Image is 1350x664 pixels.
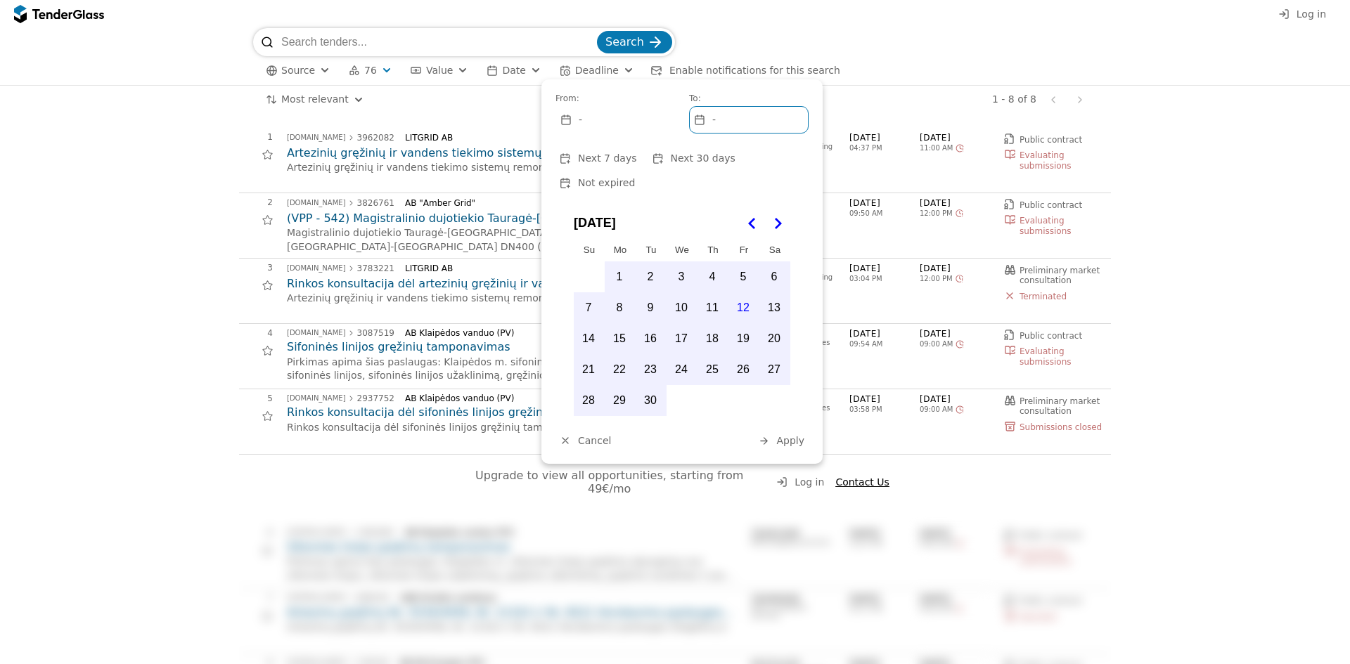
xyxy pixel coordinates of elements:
[357,199,394,207] div: 3826761
[849,209,920,218] span: 09:50 AM
[405,328,726,338] div: AB Klaipėdos vanduo (PV)
[697,324,727,353] button: Thursday, September 18th, 2025
[287,145,737,161] a: Artezinių gręžinių ir vandens tiekimo sistemų remonto ir priežiūros paslaugos
[670,152,735,164] span: Next 30 days
[647,62,844,79] button: Enable notifications for this search
[287,405,737,420] a: Rinkos konsultacija dėl sifoninės linijos gręžinių tamponavimo
[849,144,920,152] span: 04:37 PM
[287,394,394,403] a: [DOMAIN_NAME]2937752
[574,293,603,323] button: Sunday, September 7th, 2025
[1020,150,1072,170] span: Evaluating submissions
[239,393,273,403] div: 5
[605,262,634,292] button: Monday, September 1st, 2025
[239,197,273,207] div: 2
[669,65,840,76] span: Enable notifications for this search
[754,432,809,450] button: Apply
[605,293,634,323] button: Monday, September 8th, 2025
[667,324,696,353] button: Wednesday, September 17th, 2025
[574,208,616,239] span: [DATE]
[835,476,889,488] span: Contact Us
[1020,292,1067,301] span: Terminated
[992,93,1036,105] div: 1 - 8 of 8
[636,355,665,384] button: Tuesday, September 23rd, 2025
[648,150,739,167] button: Next 30 days
[636,386,665,415] button: Tuesday, September 30th, 2025
[636,262,665,292] button: Tuesday, September 2nd, 2025
[405,393,726,403] div: AB Klaipėdos vanduo (PV)
[1020,266,1102,285] span: Preliminary market consultation
[849,197,920,209] span: [DATE]
[697,355,727,384] button: Thursday, September 25th, 2025
[555,106,675,134] button: -
[849,263,920,275] span: [DATE]
[575,65,619,76] span: Deadline
[740,211,765,236] button: Go to the Previous Month
[555,432,615,450] button: Cancel
[849,340,920,349] span: 09:54 AM
[920,263,990,275] span: [DATE]
[728,293,758,323] button: Today, Friday, September 12th, 2025
[667,239,697,261] th: Wednesday
[405,133,686,143] div: LITGRID AB
[578,177,635,188] span: Not expired
[364,65,377,77] span: 76
[405,62,474,79] button: Value
[605,239,636,261] th: Monday
[357,329,394,337] div: 3087519
[287,330,346,337] div: [DOMAIN_NAME]
[1020,331,1082,341] span: Public contract
[920,340,953,349] span: 09:00 AM
[357,264,394,273] div: 3783221
[712,114,716,126] span: -
[1297,8,1326,20] span: Log in
[920,405,953,414] span: 09:00 AM
[287,200,346,207] div: [DOMAIN_NAME]
[728,262,758,292] button: Friday, September 5th, 2025
[287,292,737,306] p: Artezinių gręžinių ir vandens tiekimo sistemų remonto ir priežiūros paslaugos
[728,239,759,261] th: Friday
[405,263,686,273] div: LITGRID AB
[1020,422,1102,432] span: Submissions closed
[287,339,737,355] a: Sifoninės linijos gręžinių tamponavimas
[574,239,605,261] th: Sunday
[697,293,727,323] button: Thursday, September 11th, 2025
[287,211,737,226] a: (VPP - 542) Magistralinio dujotiekio Tauragė-[GEOGRAPHIC_DATA] dn400 (l-102,9 km), md [GEOGRAPHIC...
[475,469,747,495] span: Upgrade to view all opportunities, starting from 49€/mo
[636,293,665,323] button: Tuesday, September 9th, 2025
[287,421,737,435] p: Rinkos konsultacija dėl sifoninės linijos gręžinių tamponavimo
[578,435,611,446] span: Cancel
[689,93,701,103] span: To:
[287,276,737,292] a: Rinkos konsultacija dėl artezinių gręžinių ir vandens tiekimo sistemų remonto ir priežiūros pasla...
[574,324,603,353] button: Sunday, September 14th, 2025
[287,226,737,254] p: Magistralinio dujotiekio Tauragė-[GEOGRAPHIC_DATA] dn400 (l-102,9 km), md [GEOGRAPHIC_DATA]-[GEOG...
[287,264,394,273] a: [DOMAIN_NAME]3783221
[287,329,394,337] a: [DOMAIN_NAME]3087519
[920,144,953,152] span: 11:00 AM
[605,386,634,415] button: Monday, September 29th, 2025
[1020,216,1072,235] span: Evaluating submissions
[728,324,758,353] button: Friday, September 19th, 2025
[426,65,453,76] span: Value
[759,262,789,292] button: Saturday, September 6th, 2025
[578,152,636,164] span: Next 7 days
[1020,200,1082,210] span: Public contract
[287,395,346,402] div: [DOMAIN_NAME]
[759,324,789,353] button: Saturday, September 20th, 2025
[1020,346,1072,366] span: Evaluating submissions
[555,93,579,103] span: From:
[343,62,398,79] button: 76
[357,394,394,403] div: 2937752
[287,356,737,383] p: Pirkimas apima šias paslaugas: Klaipėdos m. sifoninės linijos gręžinio atjungimą nuo sifoninės li...
[759,239,790,261] th: Saturday
[697,239,728,261] th: Thursday
[636,324,665,353] button: Tuesday, September 16th, 2025
[920,328,990,340] span: [DATE]
[287,161,737,175] p: Artezinių gręžinių ir vandens tiekimo sistemų remonto ir priežiūros paslaugos
[574,386,603,415] button: Sunday, September 28th, 2025
[759,293,789,323] button: Saturday, September 13th, 2025
[728,355,758,384] button: Friday, September 26th, 2025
